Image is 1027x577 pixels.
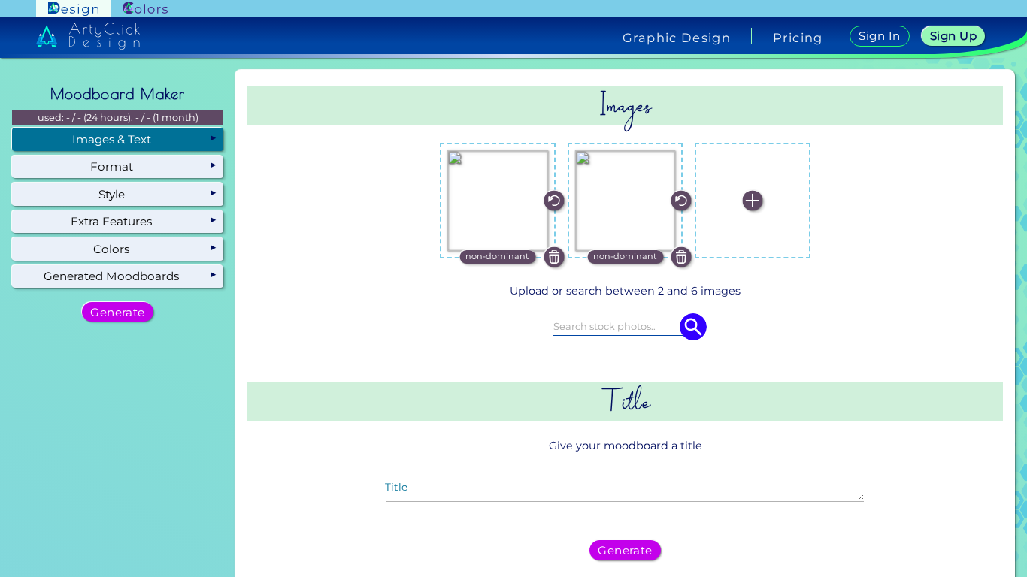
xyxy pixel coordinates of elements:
p: non-dominant [593,250,657,264]
a: Pricing [773,32,823,44]
div: Colors [12,237,223,260]
h5: Sign Up [932,31,974,41]
div: Extra Features [12,210,223,233]
input: Search stock photos.. [553,318,698,334]
img: icon_plus_white.svg [743,191,763,211]
h5: Generate [601,545,650,556]
div: Images & Text [12,128,223,150]
h2: Moodboard Maker [43,77,193,110]
img: artyclick_design_logo_white_combined_path.svg [36,23,140,50]
a: Sign In [853,26,907,46]
div: Generated Moodboards [12,265,223,288]
img: ArtyClick Colors logo [123,2,168,16]
img: icon search [680,313,707,340]
label: Title [385,482,407,493]
a: Sign Up [925,27,982,45]
p: Upload or search between 2 and 6 images [253,282,997,300]
h2: Title [247,382,1003,421]
img: f2530554-104d-4e4c-a1ca-6373e0346448 [447,150,548,251]
img: 69a88e12-a5f2-45b6-823c-31b84aaf11f5 [575,150,676,251]
p: used: - / - (24 hours), - / - (1 month) [12,110,223,125]
h5: Sign In [861,31,898,41]
div: Format [12,156,223,178]
h4: Graphic Design [623,32,731,44]
h2: Images [247,86,1003,125]
p: Give your moodboard a title [247,432,1003,460]
h5: Generate [93,307,142,317]
div: Style [12,183,223,205]
p: non-dominant [465,250,529,264]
